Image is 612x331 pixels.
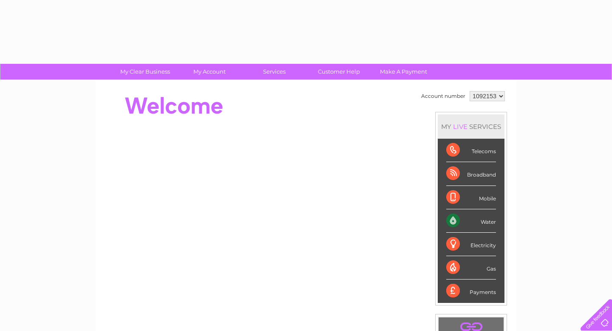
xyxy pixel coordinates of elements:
[446,186,496,209] div: Mobile
[110,64,180,80] a: My Clear Business
[239,64,309,80] a: Services
[446,233,496,256] div: Electricity
[175,64,245,80] a: My Account
[446,209,496,233] div: Water
[446,280,496,302] div: Payments
[446,162,496,185] div: Broadband
[451,123,469,131] div: LIVE
[446,139,496,162] div: Telecoms
[438,114,504,139] div: MY SERVICES
[446,256,496,280] div: Gas
[419,89,467,103] td: Account number
[304,64,374,80] a: Customer Help
[368,64,439,80] a: Make A Payment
